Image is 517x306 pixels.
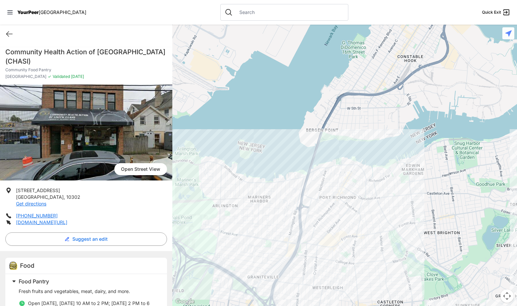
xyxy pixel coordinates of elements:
[5,74,46,79] span: [GEOGRAPHIC_DATA]
[19,278,49,285] span: Food Pantry
[482,10,501,15] span: Quick Exit
[17,10,86,14] a: YourPeer[GEOGRAPHIC_DATA]
[19,288,159,295] p: Fresh fruits and vegetables, meat, dairy, and more.
[174,297,196,306] a: Open this area in Google Maps (opens a new window)
[174,297,196,306] img: Google
[16,213,58,218] a: [PHONE_NUMBER]
[72,236,108,242] span: Suggest an edit
[17,9,39,15] span: YourPeer
[114,163,167,175] span: Open Street View
[53,74,70,79] span: Validated
[5,47,167,66] h1: Community Health Action of [GEOGRAPHIC_DATA] (CHASI)
[16,187,60,193] span: [STREET_ADDRESS]
[172,25,517,306] div: DYCD Youth Drop-in Center
[235,9,344,16] input: Search
[16,201,46,206] a: Get directions
[20,262,34,269] span: Food
[39,9,86,15] span: [GEOGRAPHIC_DATA]
[500,289,514,303] button: Map camera controls
[482,8,510,16] a: Quick Exit
[16,194,64,200] span: [GEOGRAPHIC_DATA]
[66,194,80,200] span: 10302
[16,219,67,225] a: [DOMAIN_NAME][URL]
[64,194,65,200] span: ,
[48,74,51,79] span: ✓
[70,74,84,79] span: [DATE]
[5,67,167,73] p: Community Food Pantry
[5,232,167,246] button: Suggest an edit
